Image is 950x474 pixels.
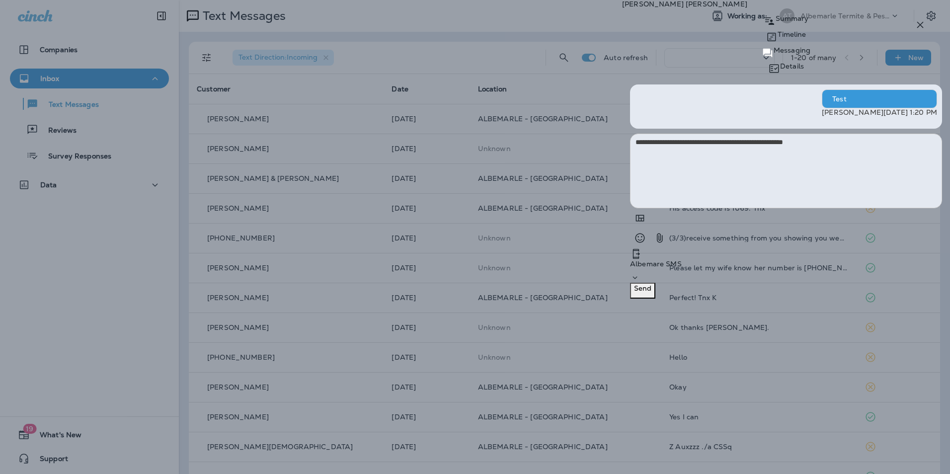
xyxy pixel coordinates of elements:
[630,228,650,248] button: Select an emoji
[630,283,655,299] button: Send
[822,108,883,116] p: [PERSON_NAME]
[630,260,942,268] p: Albemare SMS
[630,208,650,228] button: Add in a premade template
[822,89,937,108] div: Test
[780,62,804,70] p: Details
[883,108,937,116] p: [DATE] 1:20 PM
[630,248,942,283] div: +1 (252) 600-3555
[776,14,809,22] p: Summary
[778,30,806,38] p: Timeline
[634,284,651,292] p: Send
[774,46,810,54] p: Messaging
